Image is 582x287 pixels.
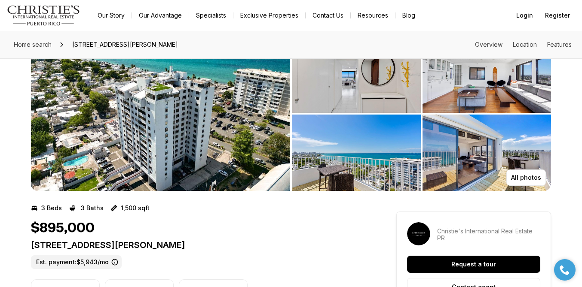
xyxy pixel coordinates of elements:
span: Login [516,12,533,19]
button: All photos [506,169,546,186]
span: [STREET_ADDRESS][PERSON_NAME] [69,38,181,51]
a: Skip to: Features [547,41,572,48]
a: Resources [351,9,395,21]
a: Blog [395,9,422,21]
a: Skip to: Location [513,41,537,48]
p: 3 Beds [41,205,62,211]
div: Listing Photos [31,36,551,191]
button: Request a tour [407,256,540,273]
a: Skip to: Overview [475,41,502,48]
h1: $895,000 [31,220,95,236]
li: 1 of 9 [31,36,290,191]
span: Home search [14,41,52,48]
li: 2 of 9 [292,36,551,191]
button: Contact Us [306,9,350,21]
button: View image gallery [423,36,551,113]
span: Register [545,12,570,19]
a: Specialists [189,9,233,21]
button: 3 Baths [69,201,104,215]
a: Exclusive Properties [233,9,305,21]
p: All photos [511,174,541,181]
label: Est. payment: $5,943/mo [31,255,122,269]
img: logo [7,5,80,26]
p: Christie's International Real Estate PR [437,228,540,242]
p: 1,500 sqft [121,205,150,211]
button: View image gallery [292,36,421,113]
p: Request a tour [451,261,496,268]
a: Our Advantage [132,9,189,21]
p: [STREET_ADDRESS][PERSON_NAME] [31,240,365,250]
p: 3 Baths [81,205,104,211]
button: View image gallery [423,115,551,191]
nav: Page section menu [475,41,572,48]
a: Our Story [91,9,132,21]
button: Login [511,7,538,24]
a: Home search [10,38,55,51]
button: View image gallery [292,115,421,191]
button: View image gallery [31,36,290,191]
button: Register [540,7,575,24]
